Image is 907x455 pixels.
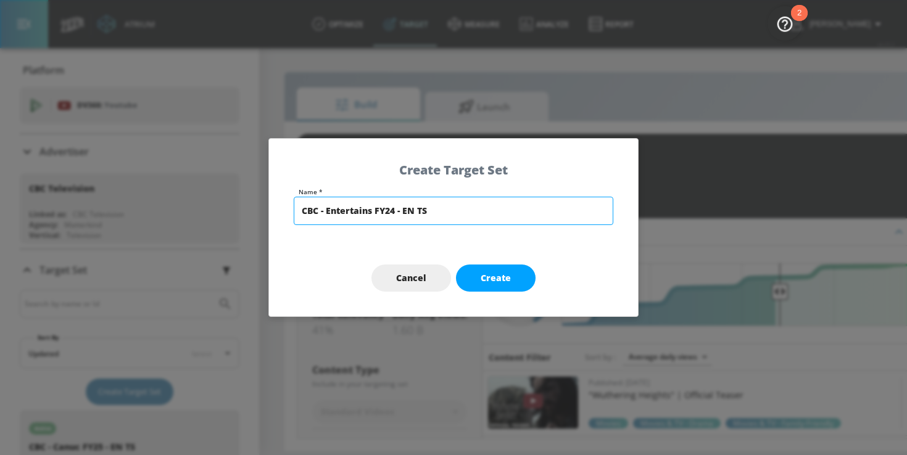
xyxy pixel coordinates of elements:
[456,264,536,292] button: Create
[797,13,801,29] div: 2
[299,189,613,195] label: Name *
[396,271,426,286] span: Cancel
[768,6,802,41] button: Open Resource Center, 2 new notifications
[371,264,451,292] button: Cancel
[481,271,511,286] span: Create
[294,163,613,176] h5: Create Target Set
